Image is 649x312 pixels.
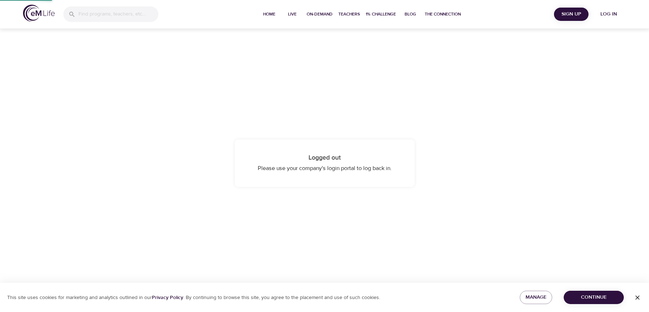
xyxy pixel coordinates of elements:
[23,5,55,22] img: logo
[425,10,461,18] span: The Connection
[402,10,419,18] span: Blog
[249,154,400,162] h4: Logged out
[152,294,183,301] a: Privacy Policy
[338,10,360,18] span: Teachers
[78,6,158,22] input: Find programs, teachers, etc...
[520,291,552,304] button: Manage
[554,8,589,21] button: Sign Up
[261,10,278,18] span: Home
[564,291,624,304] button: Continue
[526,293,546,302] span: Manage
[366,10,396,18] span: 1% Challenge
[594,10,623,19] span: Log in
[591,8,626,21] button: Log in
[284,10,301,18] span: Live
[569,293,618,302] span: Continue
[258,165,392,172] span: Please use your company's login portal to log back in.
[307,10,333,18] span: On-Demand
[557,10,586,19] span: Sign Up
